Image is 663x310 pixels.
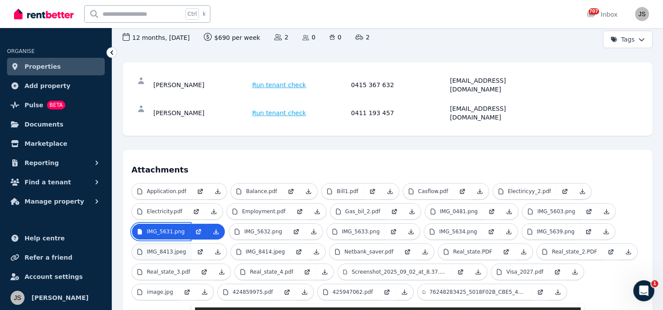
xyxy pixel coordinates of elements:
a: Download Attachment [574,183,591,199]
div: Inbox [587,10,617,19]
a: Download Attachment [597,224,615,240]
p: IMG_8414.jpeg [246,248,285,255]
p: IMG_5634.png [439,228,477,235]
a: Download Attachment [469,264,487,280]
a: Electricity.pdf [132,204,188,219]
a: Download Attachment [209,183,227,199]
a: Application.pdf [132,183,191,199]
a: Open in new Tab [385,224,402,240]
span: 2 [274,33,288,42]
span: Find a tenant [25,177,71,187]
a: Netbank_saver.pdf [330,244,399,260]
a: IMG_0481.png [425,204,483,219]
a: Open in new Tab [386,204,403,219]
a: Open in new Tab [497,244,515,260]
a: Open in new Tab [549,264,566,280]
a: Download Attachment [308,244,325,260]
p: Bill1.pdf [337,188,358,195]
a: Download Attachment [500,204,518,219]
a: Help centre [7,229,105,247]
a: Download Attachment [515,244,532,260]
img: Janette Steele [11,291,25,305]
span: Tags [610,35,635,44]
a: Download Attachment [300,183,317,199]
div: 0415 367 632 [351,76,447,94]
a: Download Attachment [471,183,489,199]
a: Download Attachment [396,284,413,300]
p: Real_state_4.pdf [250,268,293,275]
a: Download Attachment [296,284,313,300]
a: Download Attachment [549,284,567,300]
span: [PERSON_NAME] [32,292,89,303]
a: Open in new Tab [298,264,316,280]
p: IMG_8413.jpeg [147,248,186,255]
a: IMG_5632.png [229,224,287,240]
a: Download Attachment [205,204,223,219]
a: Marketplace [7,135,105,152]
p: Electiricyy_2.pdf [508,188,551,195]
a: Real_state.PDF [438,244,497,260]
p: 425947062.pdf [333,289,373,296]
p: IMG_5633.png [342,228,379,235]
span: 1 [651,280,658,287]
span: 0 [302,33,316,42]
span: 2 [355,33,369,42]
div: [EMAIL_ADDRESS][DOMAIN_NAME] [450,76,546,94]
p: IMG_0481.png [440,208,478,215]
p: Netbank_saver.pdf [344,248,394,255]
a: Download Attachment [381,183,399,199]
a: Refer a friend [7,249,105,266]
span: Documents [25,119,64,130]
a: Download Attachment [403,204,421,219]
a: IMG_5634.png [424,224,482,240]
span: Reporting [25,158,59,168]
a: Documents [7,116,105,133]
a: Download Attachment [196,284,213,300]
a: 425947062.pdf [318,284,378,300]
a: Open in new Tab [282,183,300,199]
span: $690 per week [204,33,260,42]
a: Gas_bil_2.pdf [330,204,386,219]
img: Janette Steele [635,7,649,21]
a: Screenshot_2025_09_02_at_8.37.27 pm.jpeg [338,264,452,280]
p: 76248283425_5018F02B_CBE5_42E1_80E9_A504E6203204.jpeg [429,289,526,296]
a: Real_state_2.PDF [537,244,602,260]
a: Open in new Tab [195,264,213,280]
p: Electricity.pdf [147,208,182,215]
a: Casflow.pdf [403,183,454,199]
a: Open in new Tab [290,244,308,260]
a: Real_state_3.pdf [132,264,195,280]
span: ORGANISE [7,48,35,54]
a: Open in new Tab [287,224,305,240]
a: Download Attachment [213,264,230,280]
a: Download Attachment [598,204,615,219]
span: Refer a friend [25,252,72,263]
a: Open in new Tab [190,224,207,240]
button: Tags [603,31,652,48]
a: Account settings [7,268,105,285]
a: Download Attachment [566,264,584,280]
a: IMG_8413.jpeg [132,244,191,260]
span: k [202,11,206,18]
a: Open in new Tab [364,183,381,199]
p: Gas_bil_2.pdf [345,208,380,215]
span: 12 months , [DATE] [123,33,190,42]
a: Open in new Tab [399,244,416,260]
img: RentBetter [14,7,74,21]
span: Marketplace [25,138,67,149]
span: Add property [25,81,71,91]
a: Balance.pdf [231,183,282,199]
a: Open in new Tab [178,284,196,300]
a: Download Attachment [500,224,518,240]
button: Manage property [7,193,105,210]
iframe: Intercom live chat [633,280,654,301]
a: PulseBETA [7,96,105,114]
a: Open in new Tab [378,284,396,300]
a: IMG_8414.jpeg [231,244,291,260]
a: Open in new Tab [291,204,308,219]
a: Open in new Tab [454,183,471,199]
span: Run tenant check [252,81,306,89]
a: Real_state_4.pdf [235,264,298,280]
a: Download Attachment [207,224,225,240]
a: Open in new Tab [278,284,296,300]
